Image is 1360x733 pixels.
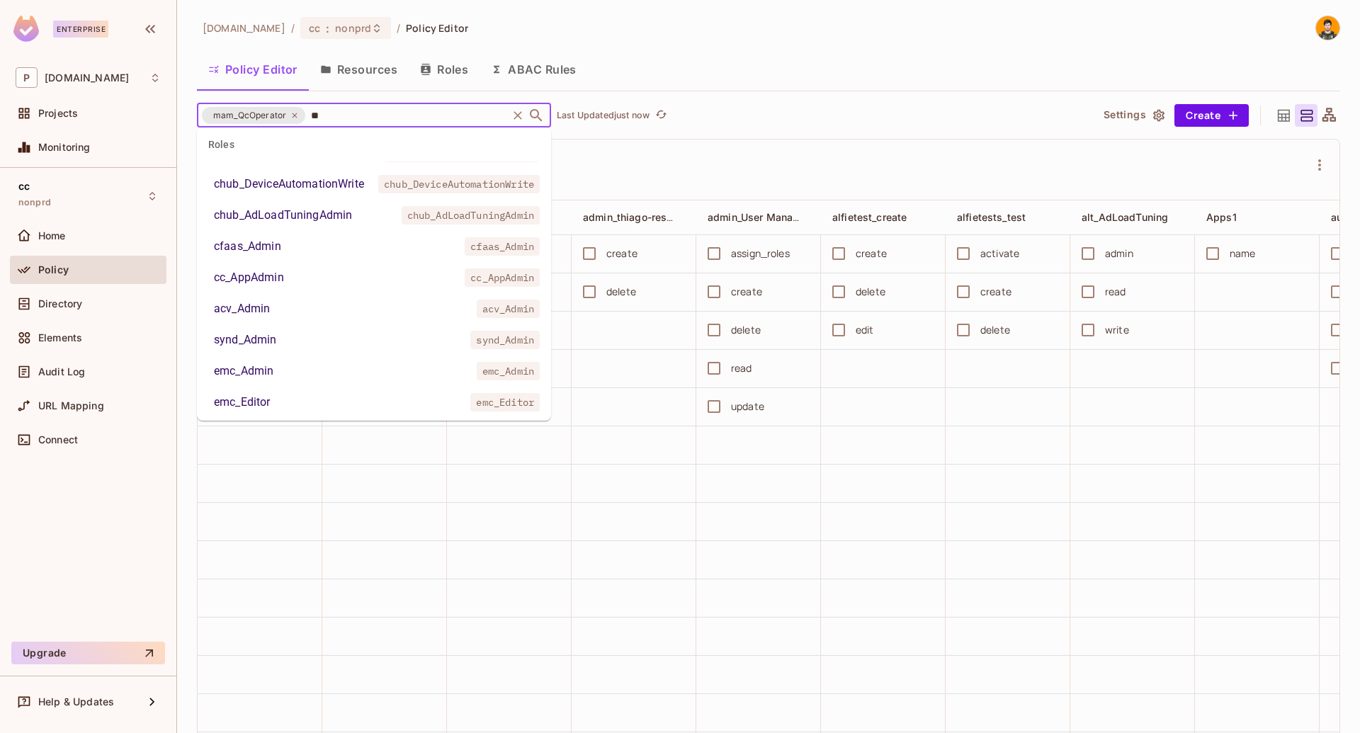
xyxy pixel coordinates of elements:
[606,246,637,261] div: create
[583,210,693,224] span: admin_thiago-resource
[650,107,669,124] span: Click to refresh data
[652,107,669,124] button: refresh
[197,127,551,161] div: Roles
[480,52,588,87] button: ABAC Rules
[1206,211,1237,223] span: Apps1
[1174,104,1249,127] button: Create
[309,52,409,87] button: Resources
[856,322,874,338] div: edit
[16,67,38,88] span: P
[214,363,273,380] div: emc_Admin
[11,642,165,664] button: Upgrade
[18,181,30,192] span: cc
[731,284,762,300] div: create
[38,108,78,119] span: Projects
[205,108,295,123] span: mam_QcOperator
[203,21,285,35] span: the active workspace
[708,210,829,224] span: admin_User Management
[38,142,91,153] span: Monitoring
[18,197,51,208] span: nonprd
[465,237,540,256] span: cfaas_Admin
[1098,104,1169,127] button: Settings
[38,400,104,411] span: URL Mapping
[325,23,330,34] span: :
[38,434,78,445] span: Connect
[214,207,352,224] div: chub_AdLoadTuningAdmin
[470,393,540,411] span: emc_Editor
[1105,246,1133,261] div: admin
[731,246,790,261] div: assign_roles
[1082,211,1168,223] span: alt_AdLoadTuning
[508,106,528,125] button: Clear
[45,72,129,84] span: Workspace: pluto.tv
[1230,246,1256,261] div: name
[731,360,752,376] div: read
[980,284,1011,300] div: create
[557,110,650,121] p: Last Updated just now
[214,300,270,317] div: acv_Admin
[397,21,400,35] li: /
[1316,16,1339,40] img: Thiago Martins
[378,175,540,193] span: chub_DeviceAutomationWrite
[957,211,1026,223] span: alfietests_test
[409,52,480,87] button: Roles
[1105,284,1126,300] div: read
[526,106,546,125] button: Close
[38,230,66,242] span: Home
[980,322,1010,338] div: delete
[214,238,281,255] div: cfaas_Admin
[477,362,540,380] span: emc_Admin
[197,52,309,87] button: Policy Editor
[335,21,371,35] span: nonprd
[655,108,667,123] span: refresh
[202,107,305,124] div: mam_QcOperator
[38,298,82,309] span: Directory
[731,322,761,338] div: delete
[214,394,271,411] div: emc_Editor
[465,268,540,287] span: cc_AppAdmin
[38,696,114,708] span: Help & Updates
[731,399,764,414] div: update
[856,246,887,261] div: create
[980,246,1019,261] div: activate
[402,206,540,225] span: chub_AdLoadTuningAdmin
[856,284,885,300] div: delete
[38,366,85,377] span: Audit Log
[477,300,540,318] span: acv_Admin
[214,269,284,286] div: cc_AppAdmin
[53,21,108,38] div: Enterprise
[309,21,320,35] span: cc
[1105,322,1129,338] div: write
[832,211,907,223] span: alfietest_create
[291,21,295,35] li: /
[606,284,636,300] div: delete
[38,264,69,275] span: Policy
[214,176,364,193] div: chub_DeviceAutomationWrite
[13,16,39,42] img: SReyMgAAAABJRU5ErkJggg==
[38,332,82,343] span: Elements
[406,21,468,35] span: Policy Editor
[470,331,540,349] span: synd_Admin
[214,331,277,348] div: synd_Admin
